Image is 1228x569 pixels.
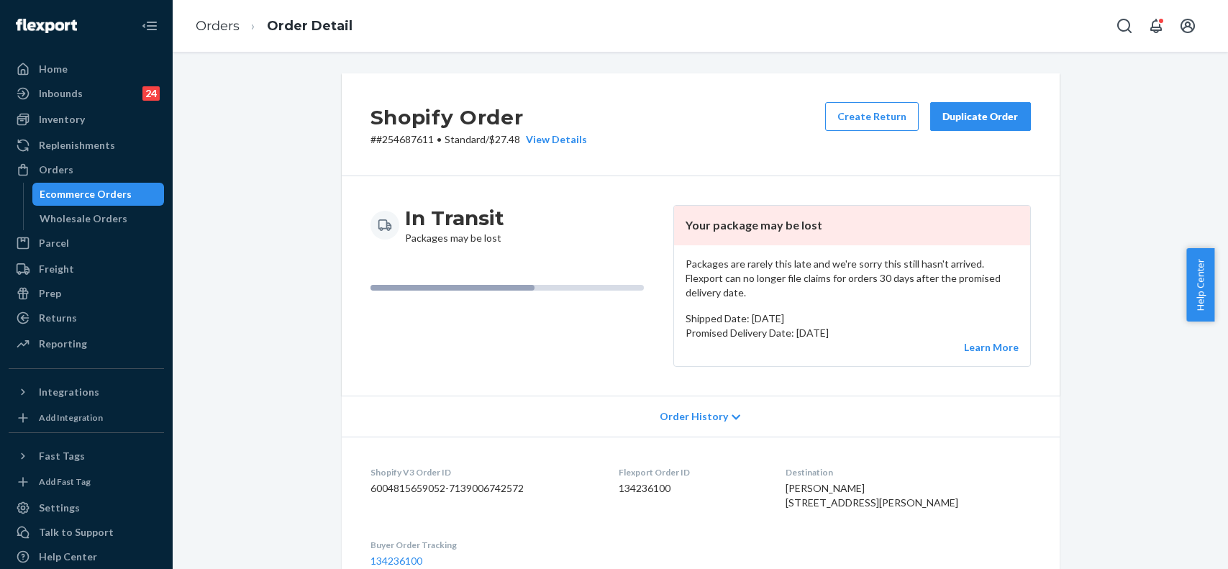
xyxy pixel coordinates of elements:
[9,496,164,519] a: Settings
[786,466,1031,478] dt: Destination
[9,282,164,305] a: Prep
[9,332,164,355] a: Reporting
[142,86,160,101] div: 24
[1173,12,1202,40] button: Open account menu
[1110,12,1139,40] button: Open Search Box
[32,207,165,230] a: Wholesale Orders
[39,262,74,276] div: Freight
[619,481,763,496] dd: 134236100
[39,86,83,101] div: Inbounds
[405,205,504,231] h3: In Transit
[196,18,240,34] a: Orders
[619,466,763,478] dt: Flexport Order ID
[942,109,1019,124] div: Duplicate Order
[686,257,1019,300] p: Packages are rarely this late and we're sorry this still hasn't arrived. Flexport can no longer f...
[39,163,73,177] div: Orders
[370,539,596,551] dt: Buyer Order Tracking
[1142,12,1170,40] button: Open notifications
[9,108,164,131] a: Inventory
[964,341,1019,353] a: Learn More
[445,133,486,145] span: Standard
[9,134,164,157] a: Replenishments
[825,102,919,131] button: Create Return
[437,133,442,145] span: •
[1186,248,1214,322] button: Help Center
[39,62,68,76] div: Home
[39,138,115,153] div: Replenishments
[135,12,164,40] button: Close Navigation
[370,466,596,478] dt: Shopify V3 Order ID
[184,5,364,47] ol: breadcrumbs
[930,102,1031,131] button: Duplicate Order
[39,286,61,301] div: Prep
[370,481,596,496] dd: 6004815659052-7139006742572
[40,211,127,226] div: Wholesale Orders
[39,550,97,564] div: Help Center
[39,475,91,488] div: Add Fast Tag
[370,132,587,147] p: # #254687611 / $27.48
[9,82,164,105] a: Inbounds24
[786,482,958,509] span: [PERSON_NAME] [STREET_ADDRESS][PERSON_NAME]
[520,132,587,147] button: View Details
[32,183,165,206] a: Ecommerce Orders
[9,232,164,255] a: Parcel
[9,473,164,491] a: Add Fast Tag
[40,187,132,201] div: Ecommerce Orders
[686,311,1019,326] p: Shipped Date: [DATE]
[1137,526,1214,562] iframe: Opens a widget where you can chat to one of our agents
[39,525,114,540] div: Talk to Support
[39,337,87,351] div: Reporting
[39,449,85,463] div: Fast Tags
[9,445,164,468] button: Fast Tags
[9,545,164,568] a: Help Center
[405,205,504,245] div: Packages may be lost
[9,258,164,281] a: Freight
[39,385,99,399] div: Integrations
[267,18,353,34] a: Order Detail
[660,409,728,424] span: Order History
[9,58,164,81] a: Home
[370,555,422,567] a: 134236100
[370,102,587,132] h2: Shopify Order
[9,306,164,329] a: Returns
[39,112,85,127] div: Inventory
[16,19,77,33] img: Flexport logo
[674,206,1030,245] header: Your package may be lost
[9,381,164,404] button: Integrations
[9,158,164,181] a: Orders
[39,501,80,515] div: Settings
[39,236,69,250] div: Parcel
[686,326,1019,340] p: Promised Delivery Date: [DATE]
[9,409,164,427] a: Add Integration
[9,521,164,544] button: Talk to Support
[39,311,77,325] div: Returns
[39,411,103,424] div: Add Integration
